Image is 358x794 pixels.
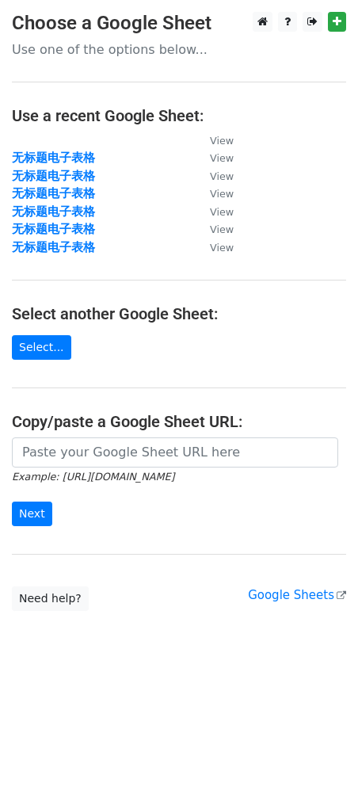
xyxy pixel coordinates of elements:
a: View [194,204,234,219]
a: 无标题电子表格 [12,222,95,236]
small: View [210,170,234,182]
a: 无标题电子表格 [12,204,95,219]
small: View [210,223,234,235]
a: View [194,222,234,236]
a: Need help? [12,586,89,611]
h4: Select another Google Sheet: [12,304,346,323]
small: View [210,188,234,200]
small: View [210,152,234,164]
h4: Copy/paste a Google Sheet URL: [12,412,346,431]
input: Next [12,502,52,526]
a: 无标题电子表格 [12,240,95,254]
h4: Use a recent Google Sheet: [12,106,346,125]
p: Use one of the options below... [12,41,346,58]
a: View [194,133,234,147]
a: Google Sheets [248,588,346,602]
a: View [194,240,234,254]
a: View [194,169,234,183]
small: View [210,242,234,254]
input: Paste your Google Sheet URL here [12,437,338,468]
a: Select... [12,335,71,360]
h3: Choose a Google Sheet [12,12,346,35]
a: View [194,186,234,200]
small: View [210,206,234,218]
a: View [194,151,234,165]
small: Example: [URL][DOMAIN_NAME] [12,471,174,483]
a: 无标题电子表格 [12,151,95,165]
small: View [210,135,234,147]
a: 无标题电子表格 [12,186,95,200]
a: 无标题电子表格 [12,169,95,183]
